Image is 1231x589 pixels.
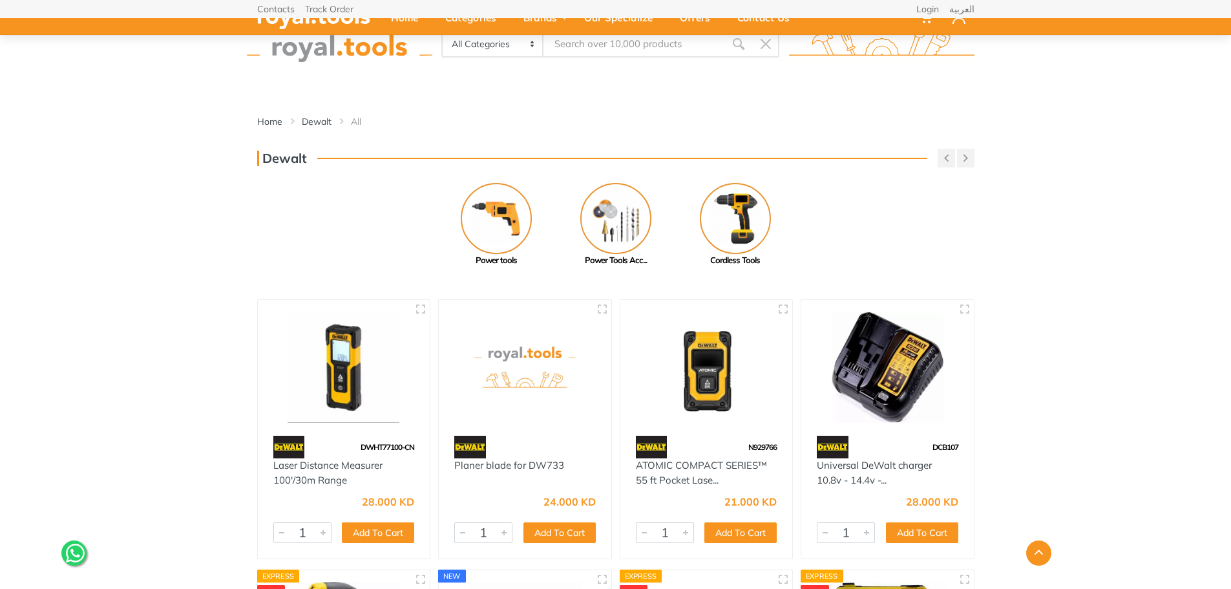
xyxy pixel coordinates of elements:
button: Add To Cart [523,522,596,543]
img: Royal Tools - Laser Distance Measurer 100'/30m Range [269,312,419,423]
a: Universal DeWalt charger 10.8v - 14.4v -... [817,459,932,486]
a: العربية [949,5,974,14]
a: Login [916,5,939,14]
img: 45.webp [636,436,668,458]
nav: breadcrumb [257,115,974,128]
img: royal.tools Logo [247,27,432,62]
div: 24.000 KD [543,497,596,507]
img: Royal - Cordless Tools [700,183,771,254]
div: Express [257,570,300,583]
a: Cordless Tools [675,183,795,267]
a: Planer blade for DW733 [454,459,564,471]
a: Power Tools Acc... [556,183,675,267]
div: Express [620,570,662,583]
a: ATOMIC COMPACT SERIES™ 55 ft Pocket Lase... [636,459,767,486]
button: Add To Cart [704,522,777,543]
span: DCB107 [932,442,958,452]
a: Dewalt [302,115,331,128]
li: All [351,115,381,128]
div: new [438,570,466,583]
a: Power tools [436,183,556,267]
h3: Dewalt [257,151,307,166]
input: Site search [543,30,724,58]
button: Add To Cart [886,522,958,543]
button: Add To Cart [342,522,414,543]
div: 28.000 KD [906,497,958,507]
select: Category [443,32,544,56]
div: Power tools [436,254,556,267]
span: DWHT77100-CN [361,442,414,452]
img: Royal - Power tools [461,183,532,254]
div: 21.000 KD [724,497,777,507]
img: 45.webp [454,436,486,458]
a: Home [257,115,282,128]
img: Royal Tools - Universal DeWalt charger 10.8v - 14.4v - 18v [813,312,962,423]
span: N929766 [748,442,777,452]
img: 45.webp [817,436,848,458]
img: Royal Tools - ATOMIC COMPACT SERIES™ 55 ft Pocket Laser Distance Measurer [632,312,781,423]
a: Track Order [305,5,353,14]
a: Laser Distance Measurer 100'/30m Range [273,459,383,486]
div: Cordless Tools [675,254,795,267]
img: royal.tools Logo [789,27,974,62]
div: Power Tools Acc... [556,254,675,267]
div: Express [801,570,843,583]
a: Contacts [257,5,295,14]
div: 28.000 KD [362,497,414,507]
img: Royal - Power Tools Accessories [580,183,651,254]
img: 45.webp [273,436,305,458]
